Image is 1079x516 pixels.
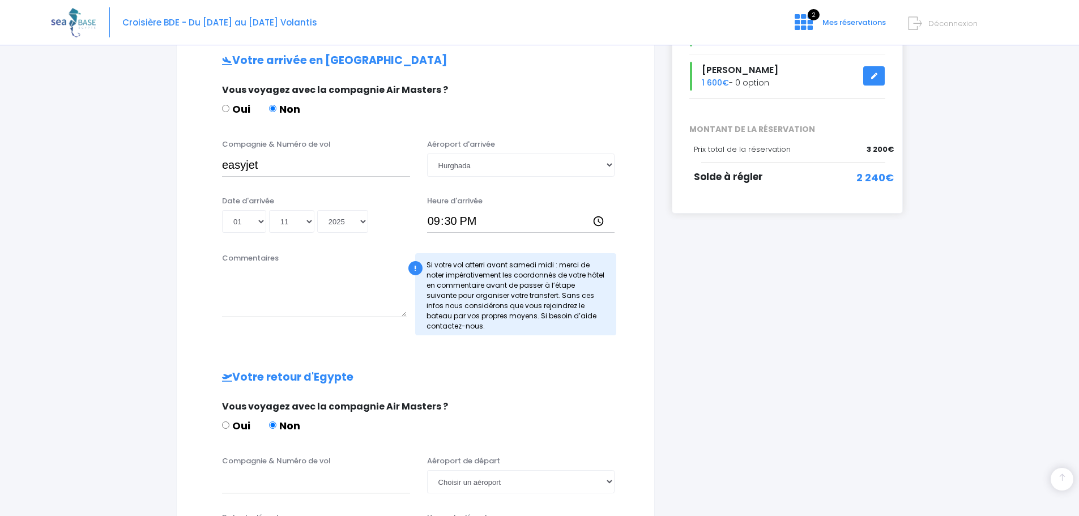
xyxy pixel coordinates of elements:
[702,63,778,76] span: [PERSON_NAME]
[222,83,448,96] span: Vous voyagez avec la compagnie Air Masters ?
[199,54,632,67] h2: Votre arrivée en [GEOGRAPHIC_DATA]
[681,123,894,135] span: MONTANT DE LA RÉSERVATION
[867,144,894,155] span: 3 200€
[408,261,423,275] div: !
[681,62,894,91] div: - 0 option
[222,253,279,264] label: Commentaires
[222,139,331,150] label: Compagnie & Numéro de vol
[199,371,632,384] h2: Votre retour d'Egypte
[222,195,274,207] label: Date d'arrivée
[415,253,617,335] div: Si votre vol atterri avant samedi midi : merci de noter impérativement les coordonnés de votre hô...
[222,105,229,112] input: Oui
[222,455,331,467] label: Compagnie & Numéro de vol
[222,101,250,117] label: Oui
[702,77,729,88] span: 1 600€
[427,455,500,467] label: Aéroport de départ
[222,418,250,433] label: Oui
[808,9,820,20] span: 2
[786,21,893,32] a: 2 Mes réservations
[822,17,886,28] span: Mes réservations
[222,400,448,413] span: Vous voyagez avec la compagnie Air Masters ?
[856,170,894,185] span: 2 240€
[269,418,300,433] label: Non
[694,144,791,155] span: Prix total de la réservation
[122,16,317,28] span: Croisière BDE - Du [DATE] au [DATE] Volantis
[269,101,300,117] label: Non
[694,170,763,184] span: Solde à régler
[427,195,483,207] label: Heure d'arrivée
[269,421,276,429] input: Non
[427,139,495,150] label: Aéroport d'arrivée
[269,105,276,112] input: Non
[928,18,978,29] span: Déconnexion
[222,421,229,429] input: Oui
